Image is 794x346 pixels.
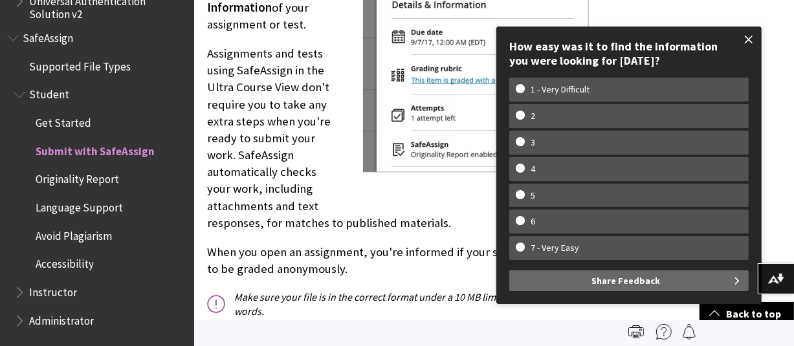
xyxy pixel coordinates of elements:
w-span: 7 - Very Easy [516,243,594,254]
span: Student [29,84,69,102]
div: How easy was it to find the information you were looking for [DATE]? [509,39,749,67]
span: Accessibility [36,254,94,271]
p: Assignments and tests using SafeAssign in the Ultra Course View don't require you to take any ext... [207,45,590,232]
p: Make sure your file is in the correct format under a 10 MB limit and under 100 000 words. [207,290,590,319]
img: Follow this page [681,324,697,340]
span: Share Feedback [591,270,660,291]
p: When you open an assignment, you're informed if your submission is set to be graded anonymously. [207,244,590,277]
nav: Book outline for Blackboard SafeAssign [8,27,186,331]
span: Language Support [36,197,123,214]
button: Share Feedback [509,270,749,291]
span: Submit with SafeAssign [36,140,155,158]
a: Back to top [700,302,794,326]
w-span: 1 - Very Difficult [516,84,604,95]
span: Avoid Plagiarism [36,225,112,243]
span: SafeAssign [23,27,73,45]
span: Supported File Types [29,56,131,73]
img: More help [656,324,672,340]
w-span: 3 [516,137,550,148]
w-span: 5 [516,190,550,201]
w-span: 4 [516,164,550,175]
w-span: 6 [516,216,550,227]
span: Get Started [36,112,91,129]
w-span: 2 [516,111,550,122]
span: Administrator [29,310,94,327]
span: Originality Report [36,169,119,186]
span: Instructor [29,281,77,299]
img: Print [628,324,644,340]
